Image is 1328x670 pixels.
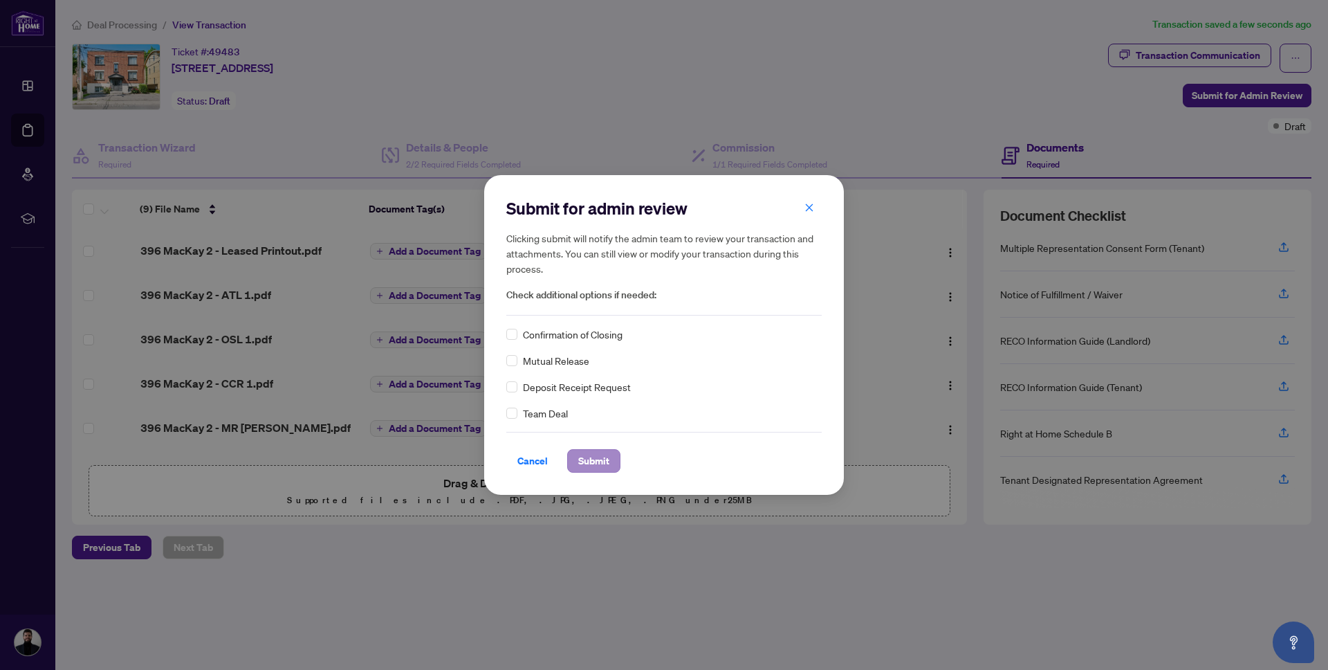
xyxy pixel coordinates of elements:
[506,449,559,473] button: Cancel
[523,406,568,421] span: Team Deal
[506,197,822,219] h2: Submit for admin review
[578,450,609,472] span: Submit
[567,449,620,473] button: Submit
[523,379,631,395] span: Deposit Receipt Request
[1273,622,1314,663] button: Open asap
[506,230,822,276] h5: Clicking submit will notify the admin team to review your transaction and attachments. You can st...
[523,327,622,342] span: Confirmation of Closing
[517,450,548,472] span: Cancel
[523,353,589,368] span: Mutual Release
[804,203,814,212] span: close
[506,287,822,303] span: Check additional options if needed:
